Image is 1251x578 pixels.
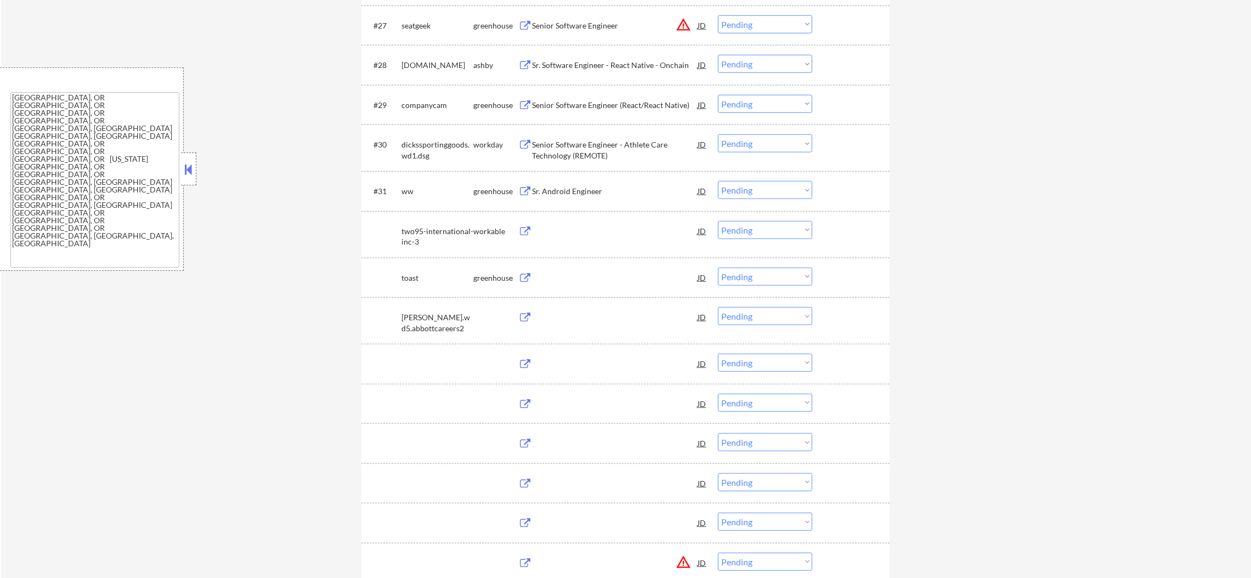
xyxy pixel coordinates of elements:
[697,394,707,413] div: JD
[401,273,473,284] div: toast
[473,20,518,31] div: greenhouse
[473,100,518,111] div: greenhouse
[697,221,707,241] div: JD
[697,95,707,115] div: JD
[532,60,698,71] div: Sr. Software Engineer - React Native - Onchain
[473,273,518,284] div: greenhouse
[373,20,393,31] div: #27
[697,354,707,373] div: JD
[697,513,707,532] div: JD
[697,473,707,493] div: JD
[473,186,518,197] div: greenhouse
[532,20,698,31] div: Senior Software Engineer
[401,60,473,71] div: [DOMAIN_NAME]
[697,134,707,154] div: JD
[401,186,473,197] div: ww
[697,181,707,201] div: JD
[676,17,691,32] button: warning_amber
[473,139,518,150] div: workday
[373,139,393,150] div: #30
[401,20,473,31] div: seatgeek
[697,553,707,573] div: JD
[697,307,707,327] div: JD
[697,15,707,35] div: JD
[532,186,698,197] div: Sr. Android Engineer
[373,60,393,71] div: #28
[401,139,473,161] div: dickssportinggoods.wd1.dsg
[373,100,393,111] div: #29
[697,55,707,75] div: JD
[473,226,518,237] div: workable
[532,100,698,111] div: Senior Software Engineer (React/React Native)
[401,226,473,247] div: two95-international-inc-3
[676,554,691,570] button: warning_amber
[373,186,393,197] div: #31
[697,433,707,453] div: JD
[473,60,518,71] div: ashby
[532,139,698,161] div: Senior Software Engineer - Athlete Care Technology (REMOTE)
[697,268,707,287] div: JD
[401,100,473,111] div: companycam
[401,312,473,333] div: [PERSON_NAME].wd5.abbottcareers2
